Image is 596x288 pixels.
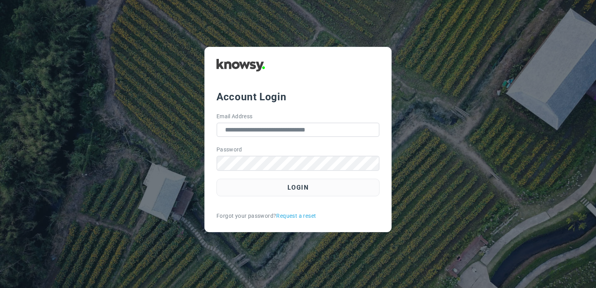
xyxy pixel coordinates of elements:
[216,90,380,104] div: Account Login
[216,179,380,196] button: Login
[276,212,316,220] a: Request a reset
[216,212,380,220] div: Forgot your password?
[216,146,242,154] label: Password
[216,112,253,121] label: Email Address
